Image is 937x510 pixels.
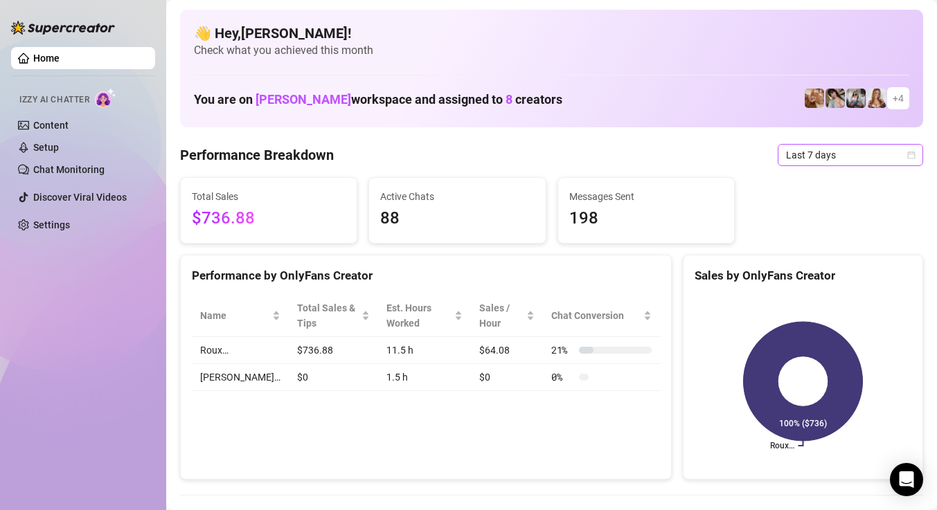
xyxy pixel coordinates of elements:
span: Total Sales & Tips [297,300,359,331]
a: Chat Monitoring [33,164,105,175]
span: Messages Sent [569,189,723,204]
span: [PERSON_NAME] [256,92,351,107]
span: Sales / Hour [479,300,524,331]
h4: Performance Breakdown [180,145,334,165]
th: Total Sales & Tips [289,295,378,337]
span: Check what you achieved this month [194,43,909,58]
td: $736.88 [289,337,378,364]
th: Chat Conversion [543,295,660,337]
th: Sales / Hour [471,295,543,337]
span: 198 [569,206,723,232]
div: Sales by OnlyFans Creator [695,266,911,285]
th: Name [192,295,289,337]
img: ANDREA [846,89,866,108]
img: logo-BBDzfeDw.svg [11,21,115,35]
div: Open Intercom Messenger [890,463,923,496]
span: Chat Conversion [551,308,641,323]
img: Roux [867,89,886,108]
td: $64.08 [471,337,543,364]
td: Roux️‍… [192,337,289,364]
span: Active Chats [380,189,534,204]
text: Roux️‍… [770,441,794,450]
td: [PERSON_NAME]… [192,364,289,391]
span: 88 [380,206,534,232]
span: 0 % [551,370,573,385]
img: Raven [826,89,845,108]
span: 21 % [551,343,573,358]
span: Name [200,308,269,323]
span: calendar [907,151,916,159]
img: Roux️‍ [805,89,824,108]
td: $0 [289,364,378,391]
h1: You are on workspace and assigned to creators [194,92,562,107]
span: Izzy AI Chatter [19,93,89,107]
a: Home [33,53,60,64]
a: Discover Viral Videos [33,192,127,203]
td: 1.5 h [378,364,471,391]
h4: 👋 Hey, [PERSON_NAME] ! [194,24,909,43]
span: 8 [506,92,512,107]
span: $736.88 [192,206,346,232]
span: + 4 [893,91,904,106]
td: $0 [471,364,543,391]
div: Performance by OnlyFans Creator [192,266,660,285]
span: Total Sales [192,189,346,204]
a: Settings [33,219,70,230]
div: Est. Hours Worked [386,300,452,331]
a: Setup [33,142,59,153]
a: Content [33,120,69,131]
img: AI Chatter [95,88,116,108]
span: Last 7 days [786,145,915,165]
td: 11.5 h [378,337,471,364]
